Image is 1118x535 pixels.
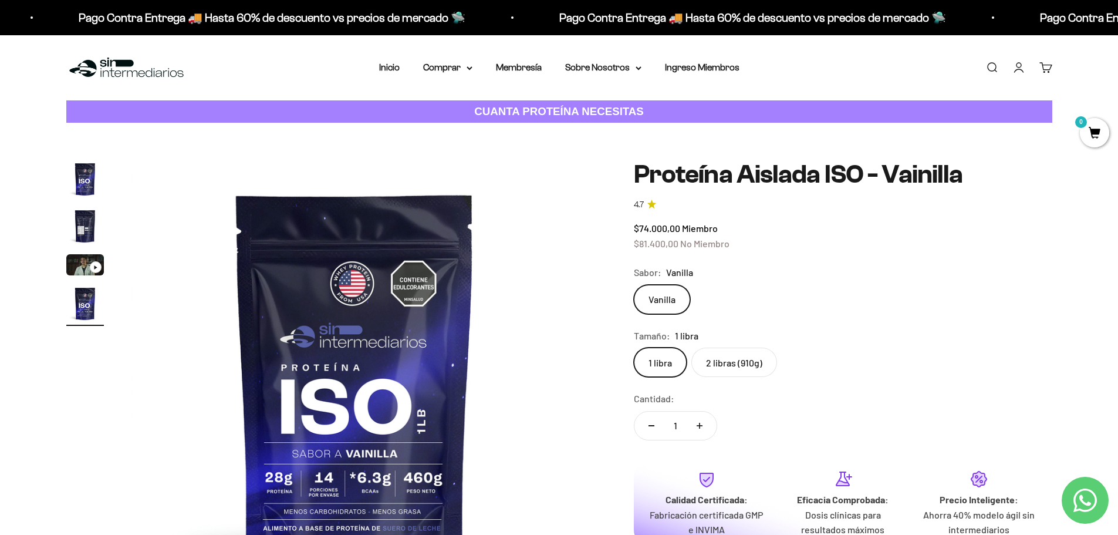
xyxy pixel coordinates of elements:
span: $74.000,00 [634,223,680,234]
strong: Calidad Certificada: [666,494,748,505]
img: Proteína Aislada ISO - Vainilla [66,160,104,198]
a: CUANTA PROTEÍNA NECESITAS [66,100,1052,123]
img: Proteína Aislada ISO - Vainilla [66,207,104,245]
a: 4.74.7 de 5.0 estrellas [634,198,1052,211]
img: Proteína Aislada ISO - Vainilla [66,285,104,322]
legend: Sabor: [634,265,661,280]
a: Inicio [379,62,400,72]
mark: 0 [1074,115,1088,129]
span: Miembro [682,223,718,234]
p: Pago Contra Entrega 🚚 Hasta 60% de descuento vs precios de mercado 🛸 [71,8,458,27]
a: Membresía [496,62,542,72]
span: $81.400,00 [634,238,678,249]
a: Ingreso Miembros [665,62,739,72]
summary: Comprar [423,60,472,75]
summary: Sobre Nosotros [565,60,641,75]
span: Vanilla [666,265,693,280]
a: 0 [1080,127,1109,140]
span: No Miembro [680,238,729,249]
span: 4.7 [634,198,644,211]
button: Aumentar cantidad [683,412,717,440]
button: Reducir cantidad [634,412,668,440]
h1: Proteína Aislada ISO - Vainilla [634,160,1052,189]
p: Pago Contra Entrega 🚚 Hasta 60% de descuento vs precios de mercado 🛸 [552,8,938,27]
button: Ir al artículo 2 [66,207,104,248]
strong: Eficacia Comprobada: [797,494,889,505]
legend: Tamaño: [634,328,670,344]
button: Ir al artículo 3 [66,254,104,279]
strong: Precio Inteligente: [940,494,1018,505]
button: Ir al artículo 4 [66,285,104,326]
strong: CUANTA PROTEÍNA NECESITAS [474,105,644,117]
label: Cantidad: [634,391,674,406]
span: 1 libra [675,328,698,344]
button: Ir al artículo 1 [66,160,104,201]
